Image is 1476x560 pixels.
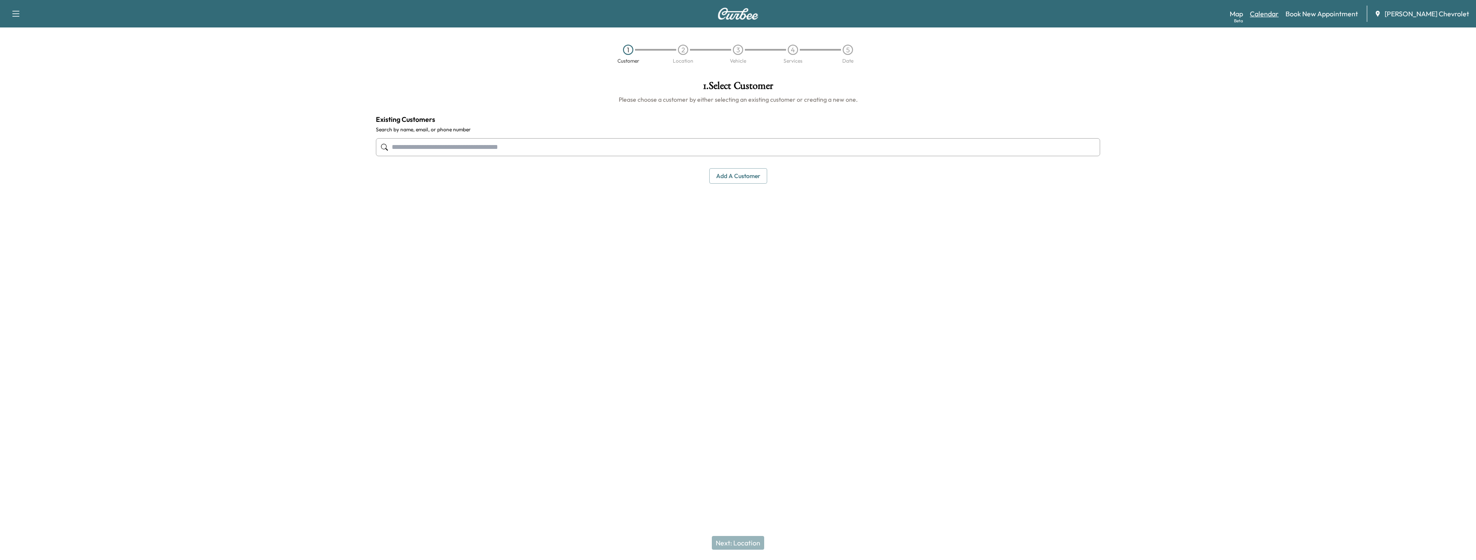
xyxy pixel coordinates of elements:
div: Location [673,58,693,64]
div: 5 [843,45,853,55]
div: 1 [623,45,633,55]
a: Book New Appointment [1285,9,1358,19]
div: Beta [1234,18,1243,24]
span: [PERSON_NAME] Chevrolet [1385,9,1469,19]
div: 4 [788,45,798,55]
a: MapBeta [1230,9,1243,19]
label: Search by name, email, or phone number [376,126,1100,133]
h4: Existing Customers [376,114,1100,124]
div: Customer [617,58,639,64]
a: Calendar [1250,9,1279,19]
button: Add a customer [709,168,767,184]
h1: 1 . Select Customer [376,81,1100,95]
h6: Please choose a customer by either selecting an existing customer or creating a new one. [376,95,1100,104]
img: Curbee Logo [717,8,759,20]
div: Date [842,58,853,64]
div: Services [783,58,802,64]
div: 2 [678,45,688,55]
div: Vehicle [730,58,746,64]
div: 3 [733,45,743,55]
